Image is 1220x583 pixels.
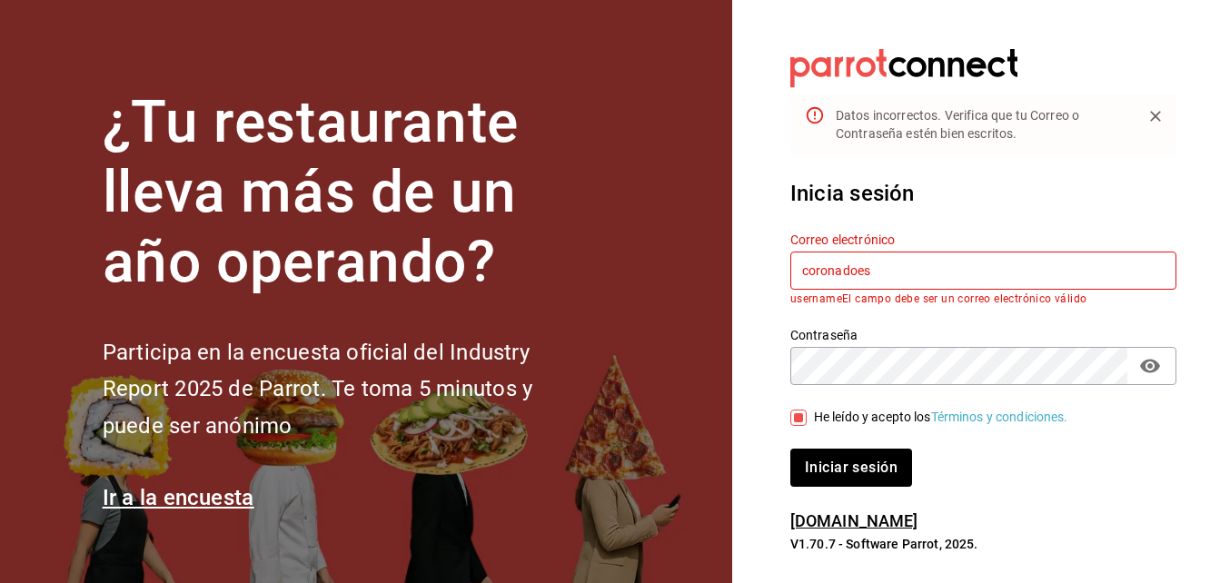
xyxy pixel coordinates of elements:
button: Iniciar sesión [790,449,912,487]
h2: Participa en la encuesta oficial del Industry Report 2025 de Parrot. Te toma 5 minutos y puede se... [103,334,593,445]
div: He leído y acepto los [814,408,1068,427]
input: Ingresa tu correo electrónico [790,252,1176,290]
a: Ir a la encuesta [103,485,254,510]
a: [DOMAIN_NAME] [790,511,918,530]
button: Campo de contraseña [1135,351,1165,381]
p: usernameEl campo debe ser un correo electrónico válido [790,292,1176,305]
h3: Inicia sesión [790,177,1176,210]
label: Contraseña [790,329,1176,341]
label: Correo electrónico [790,233,1176,246]
p: V1.70.7 - Software Parrot, 2025. [790,535,1176,553]
button: Cerrar [1142,103,1169,130]
h1: ¿Tu restaurante lleva más de un año operando? [103,88,593,297]
a: Términos y condiciones. [931,410,1068,424]
div: Datos incorrectos. Verifica que tu Correo o Contraseña estén bien escritos. [836,99,1127,150]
